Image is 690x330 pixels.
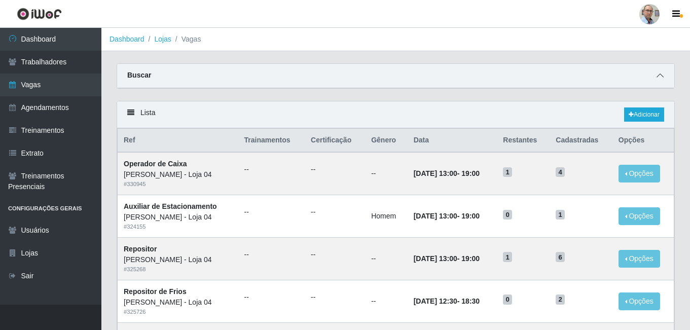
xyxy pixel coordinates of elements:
[365,152,408,195] td: --
[244,207,299,217] ul: --
[117,101,674,128] div: Lista
[127,71,151,79] strong: Buscar
[244,164,299,175] ul: --
[244,249,299,260] ul: --
[305,129,365,153] th: Certificação
[619,292,660,310] button: Opções
[503,295,512,305] span: 0
[612,129,674,153] th: Opções
[171,34,201,45] li: Vagas
[311,249,359,260] ul: --
[619,207,660,225] button: Opções
[124,308,232,316] div: # 325726
[619,165,660,182] button: Opções
[503,252,512,262] span: 1
[124,180,232,189] div: # 330945
[124,169,232,180] div: [PERSON_NAME] - Loja 04
[556,167,565,177] span: 4
[414,297,480,305] strong: -
[461,297,480,305] time: 18:30
[556,295,565,305] span: 2
[244,292,299,303] ul: --
[365,129,408,153] th: Gênero
[550,129,612,153] th: Cadastradas
[124,297,232,308] div: [PERSON_NAME] - Loja 04
[503,210,512,220] span: 0
[619,250,660,268] button: Opções
[101,28,690,51] nav: breadcrumb
[461,254,480,263] time: 19:00
[124,212,232,223] div: [PERSON_NAME] - Loja 04
[124,245,157,253] strong: Repositor
[461,169,480,177] time: 19:00
[118,129,238,153] th: Ref
[17,8,62,20] img: CoreUI Logo
[414,254,457,263] time: [DATE] 13:00
[238,129,305,153] th: Trainamentos
[624,107,664,122] a: Adicionar
[124,254,232,265] div: [PERSON_NAME] - Loja 04
[414,169,457,177] time: [DATE] 13:00
[365,237,408,280] td: --
[124,160,187,168] strong: Operador de Caixa
[110,35,144,43] a: Dashboard
[365,195,408,238] td: Homem
[124,287,187,296] strong: Repositor de Frios
[556,210,565,220] span: 1
[461,212,480,220] time: 19:00
[414,212,457,220] time: [DATE] 13:00
[124,223,232,231] div: # 324155
[154,35,171,43] a: Lojas
[497,129,550,153] th: Restantes
[414,254,480,263] strong: -
[124,202,217,210] strong: Auxiliar de Estacionamento
[556,252,565,262] span: 6
[311,164,359,175] ul: --
[311,292,359,303] ul: --
[414,169,480,177] strong: -
[408,129,497,153] th: Data
[311,207,359,217] ul: --
[124,265,232,274] div: # 325268
[503,167,512,177] span: 1
[414,212,480,220] strong: -
[365,280,408,322] td: --
[414,297,457,305] time: [DATE] 12:30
